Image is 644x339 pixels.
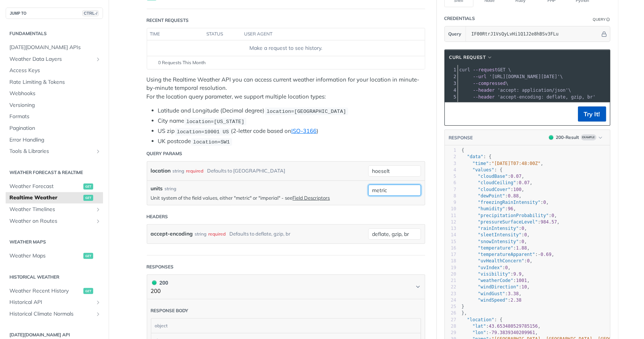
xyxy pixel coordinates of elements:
[473,81,506,86] span: --compressed
[6,297,103,308] a: Historical APIShow subpages for Historical API
[492,330,535,335] span: 79.3839340209961
[541,252,552,257] span: 0.69
[498,88,569,93] span: 'accept: application/json'
[165,185,177,192] div: string
[489,330,492,335] span: -
[478,271,511,277] span: "visibility"
[478,245,513,251] span: "temperature"
[445,330,456,336] div: 29
[478,297,508,303] span: "windSpeed"
[549,135,553,140] span: 200
[508,206,513,211] span: 96
[478,174,508,179] span: "cloudBase"
[508,193,519,199] span: 0.88
[6,54,103,65] a: Weather Data LayersShow subpages for Weather Data Layers
[462,258,533,263] span: : ,
[478,252,535,257] span: "temperatureApparent"
[462,148,464,153] span: {
[9,299,93,306] span: Historical API
[445,245,456,251] div: 16
[593,17,610,22] div: QueryInformation
[516,245,527,251] span: 1.88
[445,167,456,173] div: 4
[9,206,93,213] span: Weather Timelines
[519,180,530,185] span: 0.07
[9,44,101,51] span: [DATE][DOMAIN_NAME] APIs
[473,88,495,93] span: --header
[150,44,421,52] div: Make a request to see history.
[6,8,103,19] button: JUMP TOCTRL-/
[241,28,410,40] th: user agent
[462,297,522,303] span: :
[6,169,103,176] h2: Weather Forecast & realtime
[158,117,425,125] li: City name
[9,136,101,144] span: Error Handling
[9,113,101,120] span: Formats
[6,204,103,215] a: Weather TimelinesShow subpages for Weather Timelines
[158,137,425,146] li: UK postcode
[147,17,189,24] div: Recent Requests
[462,284,530,290] span: : ,
[462,271,524,277] span: : ,
[83,195,93,201] span: get
[478,265,503,270] span: "uvIndex"
[478,200,541,205] span: "freezingRainIntensity"
[462,252,555,257] span: : ,
[6,250,103,262] a: Weather Mapsget
[462,193,522,199] span: : ,
[445,258,456,264] div: 18
[9,148,93,155] span: Tools & Libraries
[462,174,524,179] span: : ,
[521,284,527,290] span: 10
[6,274,103,280] h2: Historical Weather
[83,288,93,294] span: get
[158,127,425,136] li: US zip (2-letter code based on )
[513,271,522,277] span: 9.9
[445,277,456,284] div: 21
[445,199,456,206] div: 9
[173,165,184,176] div: string
[527,258,530,263] span: 0
[291,127,317,134] a: ISO-3166
[524,232,527,237] span: 0
[521,226,524,231] span: 0
[445,160,456,167] div: 3
[478,239,519,244] span: "snowIntensity"
[83,183,93,190] span: get
[9,310,93,318] span: Historical Climate Normals
[445,147,456,154] div: 1
[492,161,541,166] span: "[DATE]T07:48:00Z"
[462,219,560,225] span: : ,
[449,134,473,142] button: RESPONSE
[95,311,101,317] button: Show subpages for Historical Climate Normals
[193,139,230,145] span: location=SW1
[511,297,522,303] span: 2.38
[478,278,513,283] span: "weatherCode"
[207,165,286,176] div: Defaults to [GEOGRAPHIC_DATA]
[95,299,101,305] button: Show subpages for Historical API
[445,225,456,232] div: 13
[462,310,467,316] span: },
[147,28,204,40] th: time
[462,226,527,231] span: : ,
[445,87,458,94] div: 4
[478,213,549,218] span: "precipitationProbability"
[445,304,456,310] div: 25
[445,317,456,323] div: 27
[415,284,421,290] svg: Chevron
[545,134,606,141] button: 200200-ResultExample
[473,74,487,79] span: --url
[209,228,226,239] div: required
[445,66,458,73] div: 1
[445,310,456,316] div: 26
[444,15,475,22] div: Credentials
[472,324,486,329] span: "lat"
[462,330,538,335] span: : ,
[445,73,458,80] div: 2
[83,253,93,259] span: get
[581,134,596,140] span: Example
[6,285,103,297] a: Weather Recent Historyget
[151,279,168,287] div: 200
[489,74,560,79] span: '[URL][DOMAIN_NAME][DATE]'
[445,213,456,219] div: 11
